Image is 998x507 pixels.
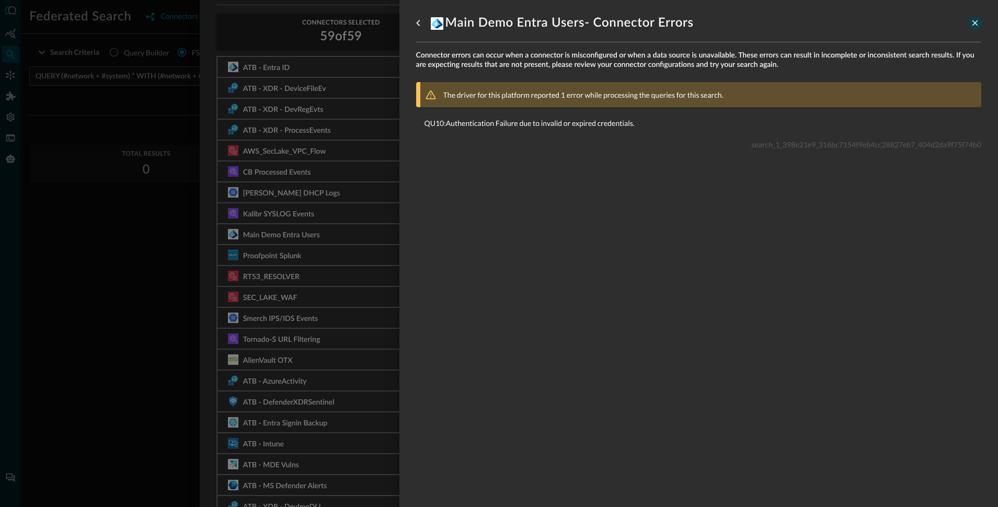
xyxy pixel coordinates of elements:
p: QU10 : Authentication Failure due to invalid or expired credentials. [425,118,973,129]
button: close-drawer [969,17,981,29]
h1: Main Demo Entra Users - Connector Errors [431,15,694,31]
svg: Microsoft Entra ID (Azure AD) [431,17,443,30]
button: go back [410,15,427,31]
span: Connector errors can occur when a connector is misconfigured or when a data source is unavailable... [416,51,981,70]
span: search_1_398e21e9_316bc7154f9eb4cc28827eb7_404d2da9f75f74b0 [751,140,981,149]
p: The driver for this platform reported 1 error while processing the queries for this search. [443,89,724,100]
